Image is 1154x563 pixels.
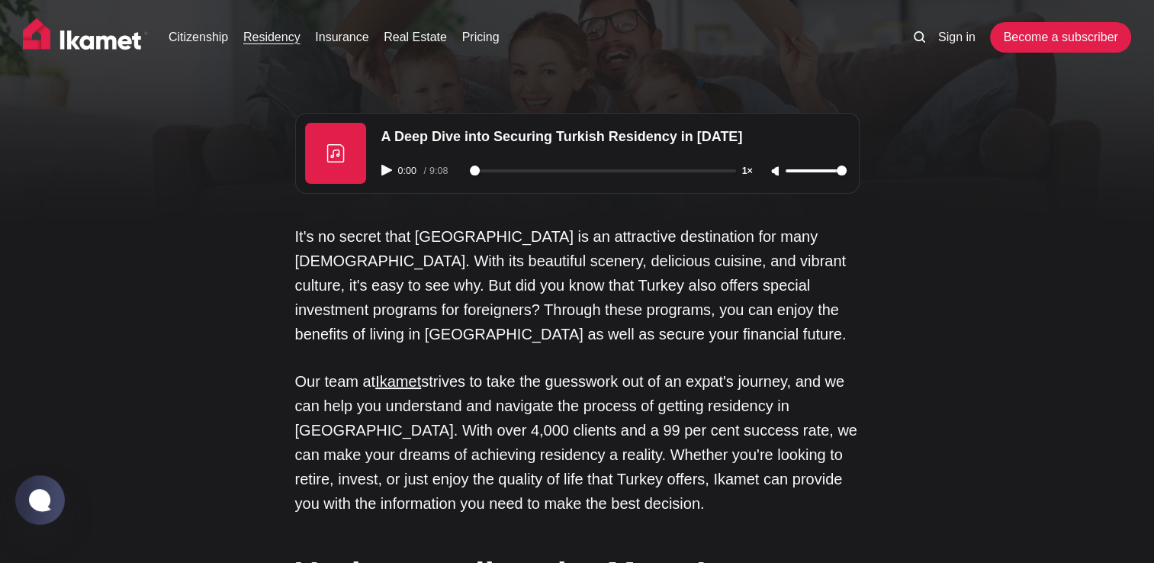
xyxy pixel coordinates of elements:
[938,28,976,47] a: Sign in
[739,166,767,176] button: Adjust playback speed
[462,28,500,47] a: Pricing
[767,166,786,178] button: Unmute
[384,28,447,47] a: Real Estate
[990,22,1130,53] a: Become a subscriber
[295,369,860,516] p: Our team at strives to take the guesswork out of an expat's journey, and we can help you understa...
[315,28,368,47] a: Insurance
[23,18,148,56] img: Ikamet home
[295,224,860,346] p: It's no secret that [GEOGRAPHIC_DATA] is an attractive destination for many [DEMOGRAPHIC_DATA]. W...
[372,123,856,151] div: A Deep Dive into Securing Turkish Residency in [DATE]
[243,28,301,47] a: Residency
[375,373,421,390] a: Ikamet
[169,28,228,47] a: Citizenship
[426,166,451,176] span: 9:08
[424,166,467,176] div: /
[381,165,395,175] button: Play audio
[395,166,424,176] span: 0:00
